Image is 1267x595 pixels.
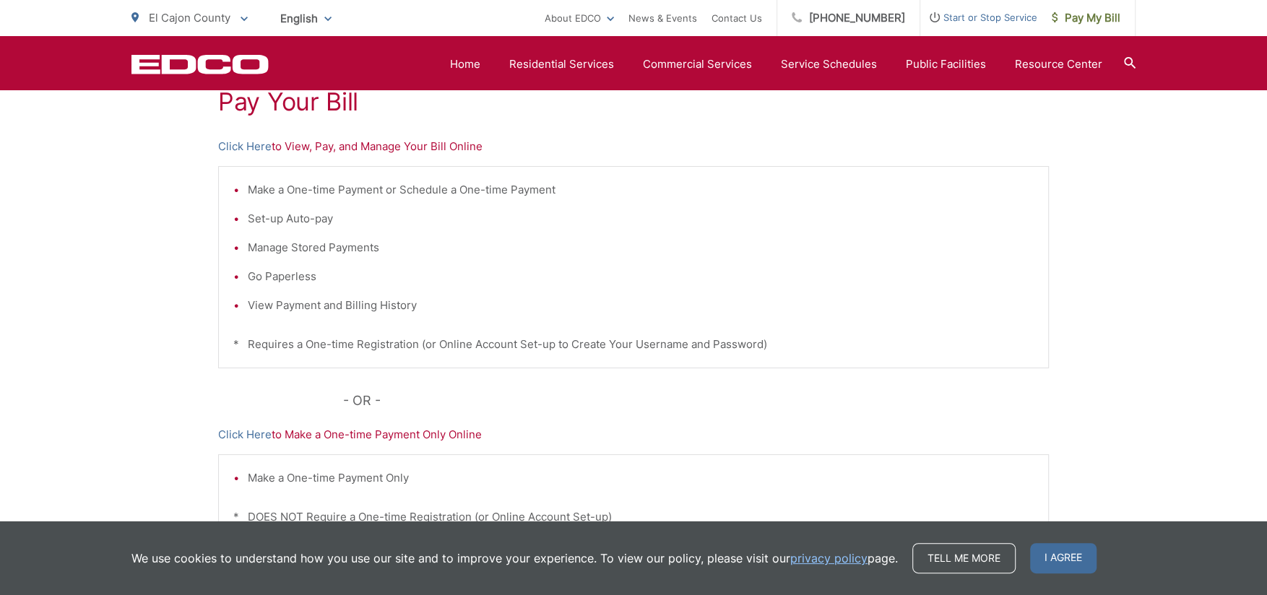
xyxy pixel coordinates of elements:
[218,426,272,443] a: Click Here
[906,56,986,73] a: Public Facilities
[131,54,269,74] a: EDCD logo. Return to the homepage.
[233,508,1034,526] p: * DOES NOT Require a One-time Registration (or Online Account Set-up)
[712,9,762,27] a: Contact Us
[248,268,1034,285] li: Go Paperless
[450,56,480,73] a: Home
[343,390,1050,412] p: - OR -
[790,550,868,567] a: privacy policy
[149,11,230,25] span: El Cajon County
[248,297,1034,314] li: View Payment and Billing History
[781,56,877,73] a: Service Schedules
[912,543,1016,573] a: Tell me more
[248,181,1034,199] li: Make a One-time Payment or Schedule a One-time Payment
[545,9,614,27] a: About EDCO
[628,9,697,27] a: News & Events
[218,87,1049,116] h1: Pay Your Bill
[248,469,1034,487] li: Make a One-time Payment Only
[509,56,614,73] a: Residential Services
[218,426,1049,443] p: to Make a One-time Payment Only Online
[131,550,898,567] p: We use cookies to understand how you use our site and to improve your experience. To view our pol...
[1052,9,1120,27] span: Pay My Bill
[248,239,1034,256] li: Manage Stored Payments
[218,138,272,155] a: Click Here
[218,138,1049,155] p: to View, Pay, and Manage Your Bill Online
[643,56,752,73] a: Commercial Services
[269,6,342,31] span: English
[1015,56,1102,73] a: Resource Center
[233,336,1034,353] p: * Requires a One-time Registration (or Online Account Set-up to Create Your Username and Password)
[248,210,1034,227] li: Set-up Auto-pay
